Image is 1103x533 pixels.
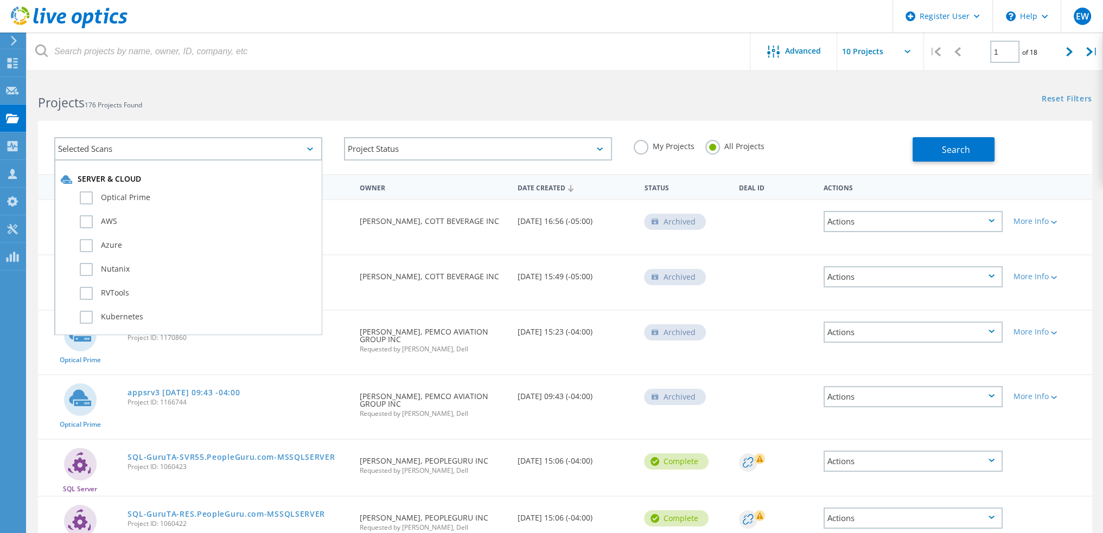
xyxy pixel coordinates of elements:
a: SQL-GuruTA-RES.PeopleGuru.com-MSSQLSERVER [127,510,325,518]
label: AWS [80,215,316,228]
label: Azure [80,239,316,252]
span: Search [942,144,970,156]
div: Date Created [512,177,639,197]
div: Actions [824,211,1003,232]
div: Actions [818,177,1008,197]
div: | [924,33,946,71]
span: Requested by [PERSON_NAME], Dell [360,467,507,474]
a: SQL-GuruTA-SVR55.PeopleGuru.com-MSSQLSERVER [127,453,335,461]
span: SQL Server [63,486,97,492]
label: My Projects [634,140,694,150]
input: Search projects by name, owner, ID, company, etc [27,33,751,70]
div: Owner [354,177,512,197]
span: Optical Prime [60,421,101,428]
span: Advanced [785,47,821,55]
div: [DATE] 15:06 (-04:00) [512,497,639,532]
div: More Info [1013,328,1087,336]
div: [DATE] 16:56 (-05:00) [512,200,639,236]
span: EW [1075,12,1088,21]
span: Optical Prime [60,357,101,363]
a: appsrv3 [DATE] 09:43 -04:00 [127,389,240,396]
label: RVTools [80,287,316,300]
div: [PERSON_NAME], COTT BEVERAGE INC [354,200,512,236]
div: Actions [824,266,1003,287]
div: [DATE] 15:23 (-04:00) [512,311,639,346]
div: Archived [644,214,706,230]
span: Project ID: 1060423 [127,464,348,470]
span: Requested by [PERSON_NAME], Dell [360,410,507,417]
span: of 18 [1022,48,1037,57]
div: Archived [644,389,706,405]
div: Actions [824,386,1003,407]
span: Requested by [PERSON_NAME], Dell [360,346,507,352]
div: [PERSON_NAME], PEOPLEGURU INC [354,440,512,485]
div: Actions [824,508,1003,529]
span: Project ID: 1060422 [127,521,348,527]
svg: \n [1006,11,1016,21]
div: Archived [644,324,706,341]
label: Nutanix [80,263,316,276]
div: [DATE] 15:49 (-05:00) [512,255,639,291]
div: Actions [824,322,1003,343]
div: Complete [644,510,709,526]
b: Projects [38,94,85,111]
span: Requested by [PERSON_NAME], Dell [360,524,507,531]
div: More Info [1013,217,1087,225]
span: Project ID: 1170860 [127,335,348,341]
div: Deal Id [734,177,818,197]
div: [PERSON_NAME], PEMCO AVIATION GROUP INC [354,311,512,363]
div: More Info [1013,273,1087,280]
a: Reset Filters [1042,95,1092,104]
label: Optical Prime [80,191,316,204]
div: [PERSON_NAME], PEMCO AVIATION GROUP INC [354,375,512,428]
a: Live Optics Dashboard [11,23,127,30]
button: Search [913,137,994,162]
div: | [1081,33,1103,71]
span: 176 Projects Found [85,100,142,110]
div: Server & Cloud [61,174,316,185]
div: Complete [644,453,709,470]
div: Archived [644,269,706,285]
div: Status [639,177,734,197]
div: Selected Scans [54,137,322,160]
div: [PERSON_NAME], COTT BEVERAGE INC [354,255,512,291]
div: [DATE] 15:06 (-04:00) [512,440,639,476]
span: Project ID: 1166744 [127,399,348,406]
label: All Projects [705,140,764,150]
div: More Info [1013,393,1087,400]
div: [DATE] 09:43 (-04:00) [512,375,639,411]
label: Kubernetes [80,311,316,324]
div: Project Status [344,137,612,160]
div: Actions [824,451,1003,472]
